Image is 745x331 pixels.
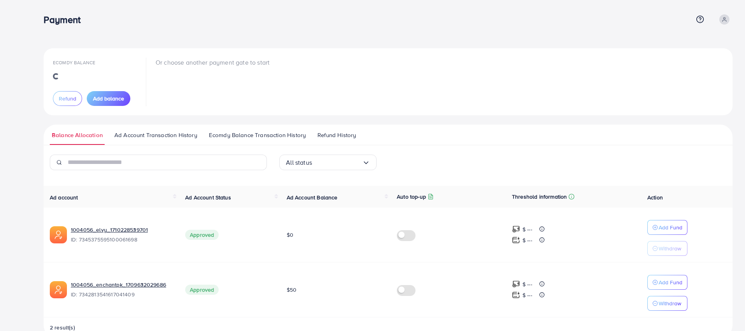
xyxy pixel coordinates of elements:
span: Ad Account Balance [287,194,338,201]
span: Action [647,194,663,201]
button: Add Fund [647,220,687,235]
p: Withdraw [659,244,681,253]
img: top-up amount [512,280,520,288]
span: All status [286,157,312,169]
button: Withdraw [647,241,687,256]
span: Approved [185,285,219,295]
img: top-up amount [512,225,520,233]
p: $ --- [522,236,532,245]
p: Withdraw [659,299,681,308]
p: $ --- [522,225,532,234]
span: Ad account [50,194,78,201]
input: Search for option [312,157,362,169]
span: Refund [59,95,76,102]
span: Approved [185,230,219,240]
img: ic-ads-acc.e4c84228.svg [50,281,67,298]
span: Ecomdy Balance Transaction History [209,131,306,139]
span: Ad Account Transaction History [114,131,197,139]
span: Refund History [317,131,356,139]
button: Refund [53,91,82,106]
p: $ --- [522,291,532,300]
span: ID: 7342813541617041409 [71,291,173,298]
span: Balance Allocation [52,131,103,139]
span: $50 [287,286,296,294]
p: Or choose another payment gate to start [156,58,270,67]
span: Add balance [93,95,124,102]
button: Withdraw [647,296,687,311]
p: Add Fund [659,278,682,287]
div: <span class='underline'>1004056_elvy_1710228539701</span></br>7345375595100061698 [71,226,173,244]
span: ID: 7345375595100061698 [71,236,173,243]
a: 1004056_enchantpk_1709632029686 [71,281,166,289]
img: top-up amount [512,236,520,244]
button: Add Fund [647,275,687,290]
button: Add balance [87,91,130,106]
div: <span class='underline'>1004056_enchantpk_1709632029686</span></br>7342813541617041409 [71,281,173,299]
h3: Payment [44,14,87,25]
p: Auto top-up [397,192,426,201]
span: $0 [287,231,293,239]
img: top-up amount [512,291,520,299]
p: Threshold information [512,192,567,201]
span: Ad Account Status [185,194,231,201]
img: ic-ads-acc.e4c84228.svg [50,226,67,243]
div: Search for option [279,155,377,170]
a: 1004056_elvy_1710228539701 [71,226,148,234]
span: Ecomdy Balance [53,59,95,66]
p: Add Fund [659,223,682,232]
p: $ --- [522,280,532,289]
